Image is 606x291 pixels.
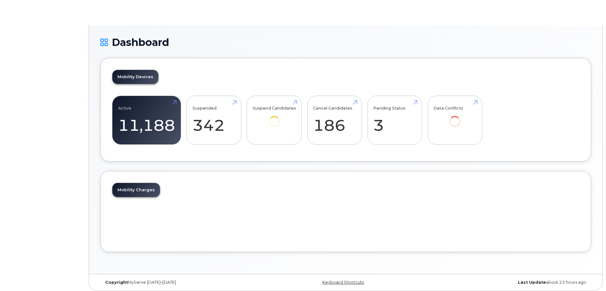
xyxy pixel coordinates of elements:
strong: Copyright [105,280,128,285]
a: Suspend Candidates [253,99,296,136]
a: Keyboard Shortcuts [322,280,364,285]
a: Active 11,188 [118,99,175,141]
div: about 23 hours ago [427,280,591,285]
a: Pending Status 3 [373,99,416,141]
strong: Last Update [518,280,546,285]
div: MyServe [DATE]–[DATE] [100,280,264,285]
a: Mobility Charges [112,183,160,197]
a: Suspended 342 [193,99,235,141]
a: Cancel Candidates 186 [313,99,356,141]
a: Data Conflicts [433,99,476,136]
a: Mobility Devices [112,70,158,84]
h1: Dashboard [100,37,591,48]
